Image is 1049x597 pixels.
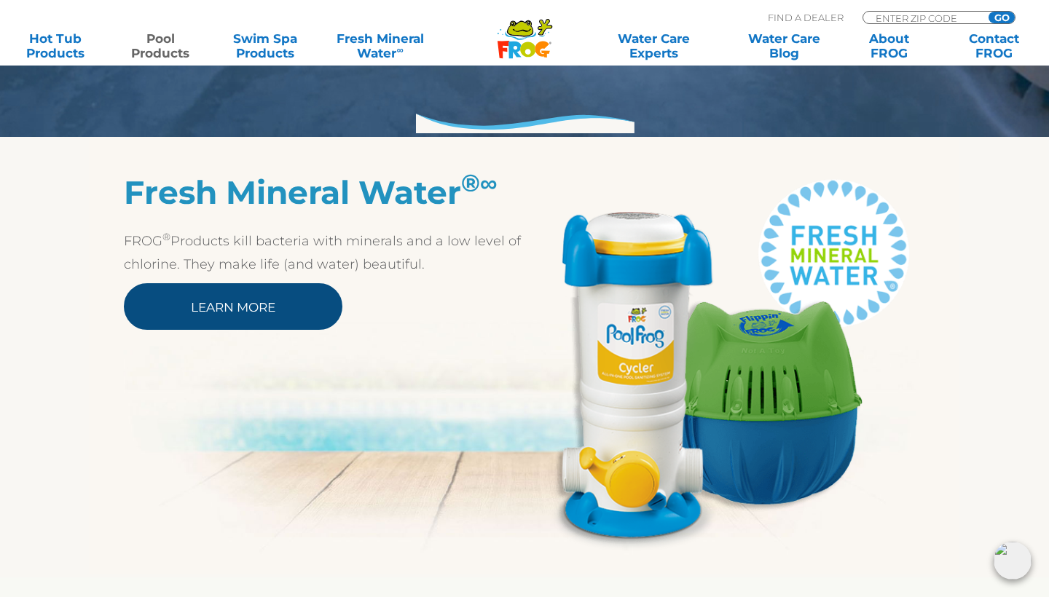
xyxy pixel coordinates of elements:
img: openIcon [994,542,1032,580]
img: Pool Products FMW 2023 [524,173,925,550]
a: Fresh MineralWater∞ [329,31,431,60]
sup: ∞ [396,44,403,55]
sup: ∞ [480,168,498,197]
a: PoolProducts [119,31,201,60]
a: Learn More [124,283,342,330]
input: GO [989,12,1015,23]
a: Hot TubProducts [15,31,96,60]
a: AboutFROG [848,31,930,60]
a: Water CareBlog [743,31,825,60]
input: Zip Code Form [874,12,973,24]
h2: Fresh Mineral Water [124,173,524,211]
p: FROG Products kill bacteria with minerals and a low level of chlorine. They make life (and water)... [124,229,524,276]
a: Water CareExperts [587,31,720,60]
sup: ® [162,231,170,242]
a: Swim SpaProducts [224,31,306,60]
p: Find A Dealer [768,11,844,24]
sup: ® [461,168,480,197]
a: ContactFROG [953,31,1034,60]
